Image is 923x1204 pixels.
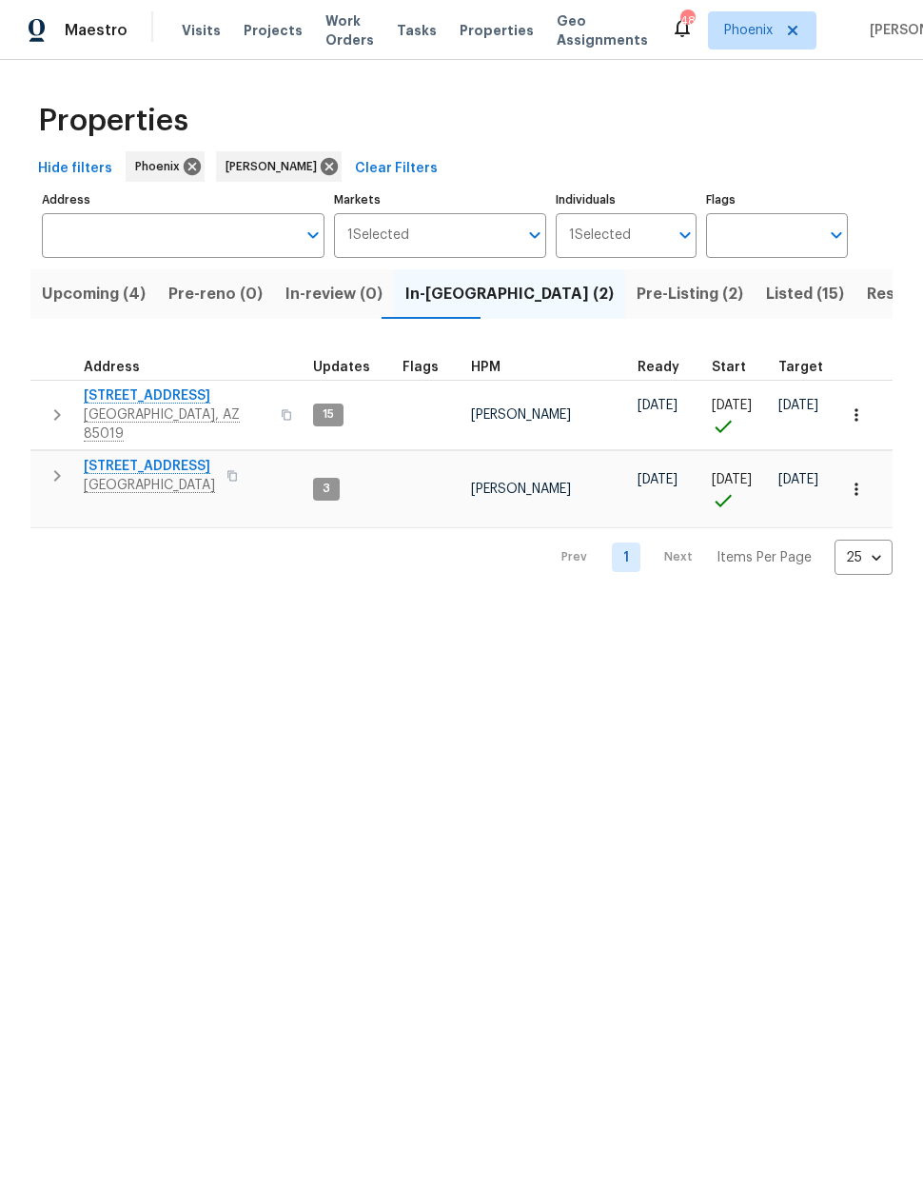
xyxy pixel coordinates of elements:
[397,24,437,37] span: Tasks
[300,222,326,248] button: Open
[313,361,370,374] span: Updates
[638,473,678,486] span: [DATE]
[84,361,140,374] span: Address
[126,151,205,182] div: Phoenix
[823,222,850,248] button: Open
[672,222,698,248] button: Open
[704,380,771,449] td: Project started on time
[778,399,818,412] span: [DATE]
[405,281,614,307] span: In-[GEOGRAPHIC_DATA] (2)
[835,533,893,582] div: 25
[403,361,439,374] span: Flags
[315,481,338,497] span: 3
[471,408,571,422] span: [PERSON_NAME]
[38,111,188,130] span: Properties
[521,222,548,248] button: Open
[355,157,438,181] span: Clear Filters
[778,361,823,374] span: Target
[712,473,752,486] span: [DATE]
[638,361,679,374] span: Ready
[30,151,120,187] button: Hide filters
[712,361,746,374] span: Start
[182,21,221,40] span: Visits
[612,543,640,572] a: Goto page 1
[712,399,752,412] span: [DATE]
[460,21,534,40] span: Properties
[680,11,694,30] div: 48
[226,157,324,176] span: [PERSON_NAME]
[334,194,546,206] label: Markets
[569,227,631,244] span: 1 Selected
[65,21,128,40] span: Maestro
[724,21,773,40] span: Phoenix
[42,281,146,307] span: Upcoming (4)
[637,281,743,307] span: Pre-Listing (2)
[244,21,303,40] span: Projects
[315,406,342,423] span: 15
[471,483,571,496] span: [PERSON_NAME]
[347,227,409,244] span: 1 Selected
[638,399,678,412] span: [DATE]
[325,11,374,49] span: Work Orders
[712,361,763,374] div: Actual renovation start date
[543,540,893,575] nav: Pagination Navigation
[285,281,383,307] span: In-review (0)
[706,194,848,206] label: Flags
[556,194,697,206] label: Individuals
[168,281,263,307] span: Pre-reno (0)
[135,157,187,176] span: Phoenix
[557,11,648,49] span: Geo Assignments
[42,194,324,206] label: Address
[471,361,501,374] span: HPM
[778,473,818,486] span: [DATE]
[766,281,844,307] span: Listed (15)
[38,157,112,181] span: Hide filters
[216,151,342,182] div: [PERSON_NAME]
[347,151,445,187] button: Clear Filters
[717,548,812,567] p: Items Per Page
[638,361,697,374] div: Earliest renovation start date (first business day after COE or Checkout)
[704,450,771,528] td: Project started on time
[778,361,840,374] div: Target renovation project end date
